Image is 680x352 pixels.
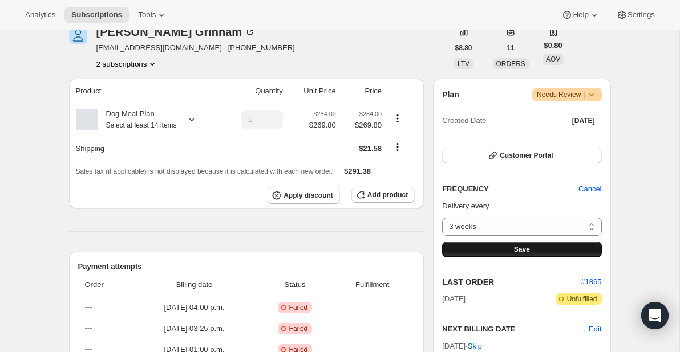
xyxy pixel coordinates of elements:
th: Shipping [69,136,221,161]
div: Dog Meal Plan [98,108,177,131]
button: 11 [500,40,521,56]
button: [DATE] [565,113,602,129]
span: Sales tax (if applicable) is not displayed because it is calculated with each new order. [76,167,333,175]
span: $269.80 [309,120,336,131]
span: $269.80 [343,120,382,131]
span: $0.80 [544,40,562,51]
span: Fulfillment [337,279,408,290]
span: AOV [546,55,560,63]
span: Help [573,10,588,19]
button: Edit [589,324,601,335]
span: --- [85,324,92,333]
small: $284.00 [314,110,336,117]
span: [DATE] · 04:00 p.m. [135,302,253,313]
h2: Payment attempts [78,261,415,272]
button: Cancel [572,180,608,198]
div: Open Intercom Messenger [641,302,669,329]
div: [PERSON_NAME] Grinham [96,26,256,38]
span: [DATE] · [442,342,482,350]
span: Subscriptions [71,10,122,19]
span: Save [514,245,530,254]
button: Settings [609,7,662,23]
span: [DATE] [572,116,595,125]
span: [EMAIL_ADDRESS][DOMAIN_NAME] · [PHONE_NUMBER] [96,42,295,54]
span: --- [85,303,92,312]
span: [DATE] [442,293,466,305]
span: Sebastian Grinham [69,26,87,44]
small: $284.00 [359,110,382,117]
button: Apply discount [268,187,340,204]
span: Needs Review [537,89,597,100]
span: | [584,90,585,99]
span: Cancel [578,183,601,195]
th: Quantity [220,79,286,104]
button: Customer Portal [442,148,601,163]
h2: Plan [442,89,459,100]
span: Customer Portal [500,151,553,160]
h2: FREQUENCY [442,183,578,195]
button: Product actions [96,58,159,69]
button: Save [442,242,601,257]
span: Failed [289,324,308,333]
button: Tools [131,7,174,23]
span: $21.58 [359,144,382,153]
button: Product actions [388,112,407,125]
button: #1865 [581,276,601,288]
span: Settings [628,10,655,19]
button: $8.80 [448,40,479,56]
button: Subscriptions [64,7,129,23]
span: Apply discount [284,191,333,200]
th: Product [69,79,221,104]
button: Shipping actions [388,141,407,153]
span: Add product [367,190,408,199]
span: Failed [289,303,308,312]
span: Billing date [135,279,253,290]
h2: NEXT BILLING DATE [442,324,589,335]
span: Analytics [25,10,55,19]
button: Analytics [18,7,62,23]
p: Delivery every [442,200,601,212]
th: Price [339,79,385,104]
a: #1865 [581,277,601,286]
button: Add product [351,187,415,203]
span: 11 [507,43,515,52]
span: $8.80 [455,43,472,52]
button: Help [554,7,606,23]
span: LTV [458,60,469,68]
th: Unit Price [286,79,339,104]
h2: LAST ORDER [442,276,581,288]
th: Order [78,272,132,297]
span: Created Date [442,115,486,126]
span: [DATE] · 03:25 p.m. [135,323,253,334]
span: Unfulfilled [567,294,597,304]
span: Skip [468,341,482,352]
span: Tools [138,10,156,19]
span: ORDERS [496,60,525,68]
span: $291.38 [344,167,371,175]
small: Select at least 14 items [106,121,177,129]
span: Status [260,279,330,290]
